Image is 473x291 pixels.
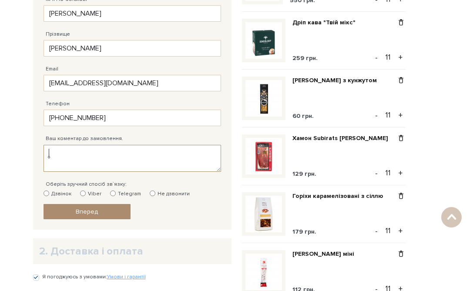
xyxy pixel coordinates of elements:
span: 179 грн. [292,228,316,235]
h2: 2. Доставка і оплата [39,244,225,258]
label: Не дзвонити [150,190,190,198]
img: Дріп кава "Твій мікс" [245,22,282,59]
label: Я погоджуюсь з умовами: [42,273,146,281]
button: - [372,224,381,237]
input: Дзвінок [44,191,49,196]
span: 129 грн. [292,170,316,177]
button: + [396,51,406,64]
label: Ваш коментар до замовлення. [46,135,123,143]
label: Оберіть зручний спосіб зв`язку: [46,181,127,188]
span: Вперед [76,208,98,215]
label: Telegram [110,190,141,198]
img: Ковбаса Фует міні [245,254,282,290]
a: Хамон Subirats [PERSON_NAME] [292,134,395,142]
a: Умови і гарантії [107,274,146,280]
label: Телефон [46,100,70,108]
img: Горіхи карамелізовані з сіллю [245,196,282,232]
input: Telegram [110,191,116,196]
button: + [396,224,406,237]
img: Грісіні з кунжутом [245,80,282,117]
label: Viber [80,190,101,198]
button: - [372,51,381,64]
a: Дріп кава "Твій мікс" [292,19,362,27]
label: Email [46,65,58,73]
input: Viber [80,191,86,196]
img: Хамон Subirats Serrano [245,138,282,174]
a: Горіхи карамелізовані з сіллю [292,192,390,200]
a: [PERSON_NAME] міні [292,250,361,258]
button: - [372,109,381,122]
span: 259 грн. [292,54,318,62]
a: [PERSON_NAME] з кунжутом [292,77,383,84]
label: Прізвище [46,30,70,38]
input: Не дзвонити [150,191,155,196]
button: + [396,109,406,122]
label: Дзвінок [44,190,71,198]
button: + [396,167,406,180]
button: - [372,167,381,180]
span: 60 грн. [292,112,314,120]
